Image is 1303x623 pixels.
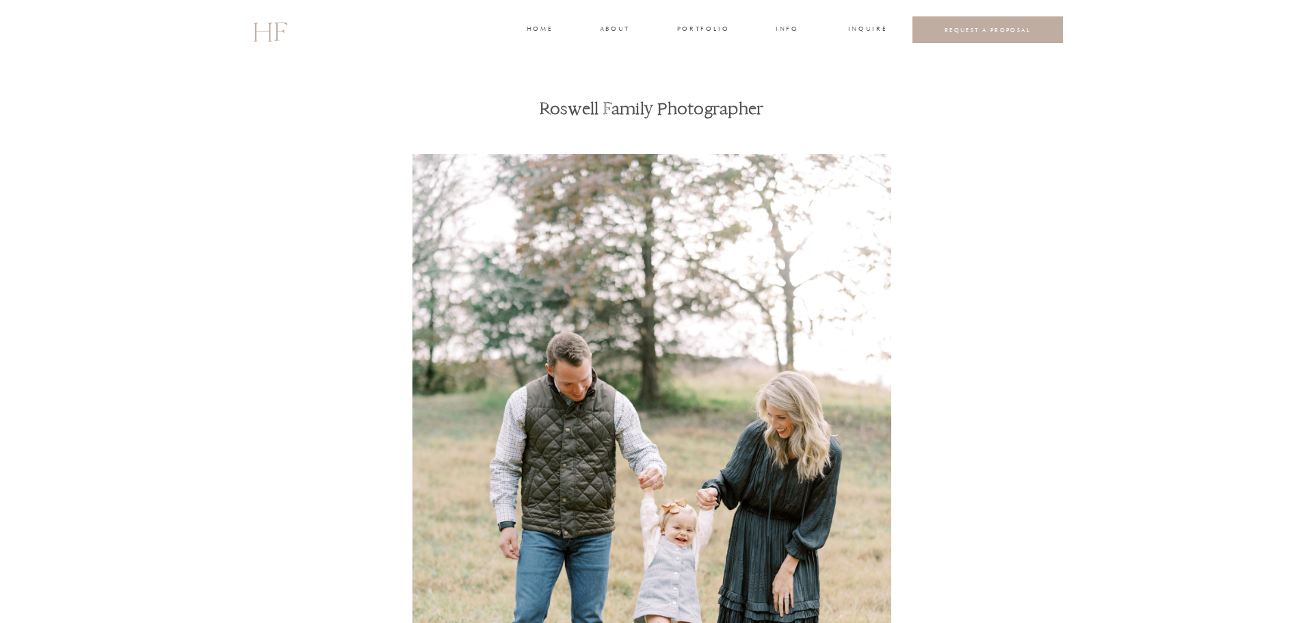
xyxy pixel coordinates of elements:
a: REQUEST A PROPOSAL [923,26,1053,34]
a: HF [252,10,287,50]
a: INQUIRE [848,24,885,36]
a: portfolio [677,24,728,36]
h1: Roswell Family Photographer [365,98,938,120]
a: home [527,24,552,36]
a: INFO [775,24,800,36]
a: about [600,24,629,36]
